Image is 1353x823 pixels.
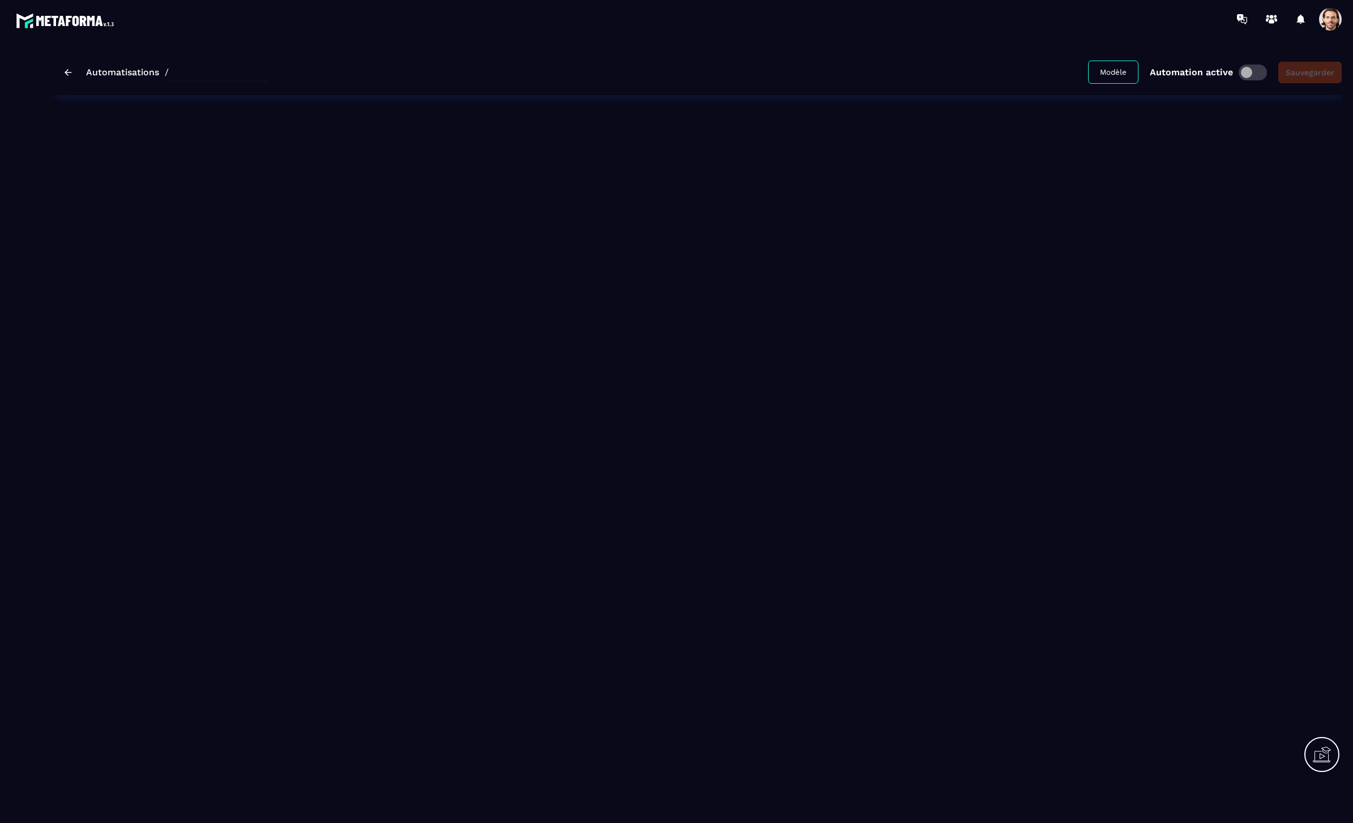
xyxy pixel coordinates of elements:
[65,69,72,76] img: arrow
[165,67,169,78] span: /
[16,10,118,31] img: logo
[1088,61,1138,84] button: Modèle
[1150,67,1233,78] p: Automation active
[86,67,159,78] a: Automatisations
